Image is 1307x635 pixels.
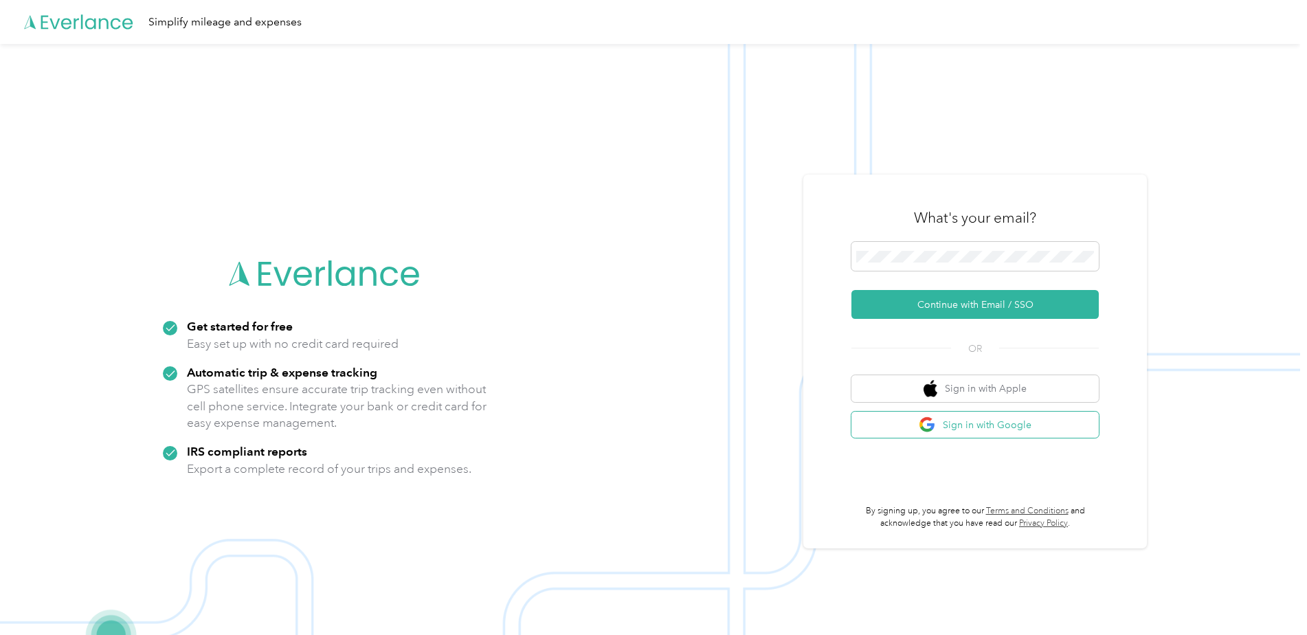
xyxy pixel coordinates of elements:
img: google logo [919,416,936,434]
strong: Get started for free [187,319,293,333]
a: Terms and Conditions [986,506,1069,516]
a: Privacy Policy [1019,518,1068,528]
strong: Automatic trip & expense tracking [187,365,377,379]
div: Simplify mileage and expenses [148,14,302,31]
p: Easy set up with no credit card required [187,335,399,353]
p: GPS satellites ensure accurate trip tracking even without cell phone service. Integrate your bank... [187,381,487,432]
button: google logoSign in with Google [851,412,1099,438]
p: Export a complete record of your trips and expenses. [187,460,471,478]
img: apple logo [924,380,937,397]
h3: What's your email? [914,208,1036,227]
p: By signing up, you agree to our and acknowledge that you have read our . [851,505,1099,529]
strong: IRS compliant reports [187,444,307,458]
button: apple logoSign in with Apple [851,375,1099,402]
span: OR [951,342,999,356]
button: Continue with Email / SSO [851,290,1099,319]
